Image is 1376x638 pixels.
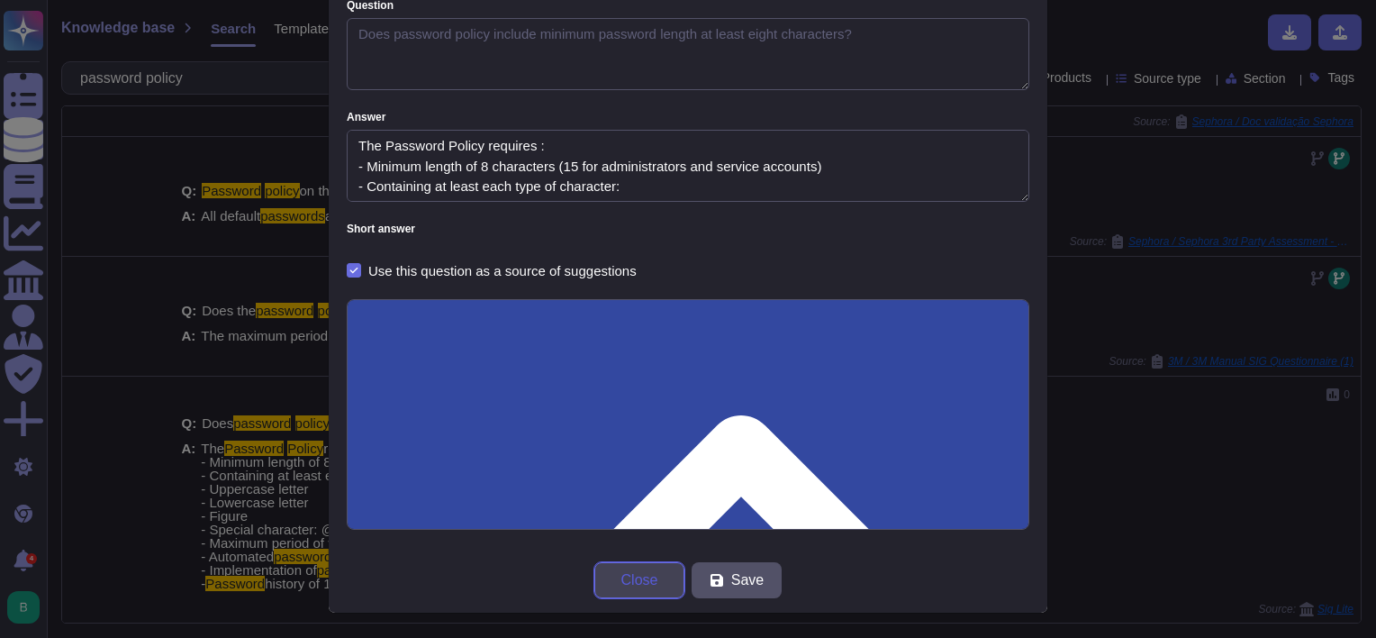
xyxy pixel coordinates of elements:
[347,223,1029,234] label: Short answer
[731,573,764,588] span: Save
[347,112,1029,123] label: Answer
[347,130,1029,202] textarea: The Password Policy requires : - Minimum length of 8 characters (15 for administrators and servic...
[594,562,684,598] button: Close
[692,562,782,598] button: Save
[621,573,658,588] span: Close
[347,18,1029,90] textarea: Does password policy include minimum password length at least eight characters?
[368,264,637,278] div: Use this question as a source of suggestions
